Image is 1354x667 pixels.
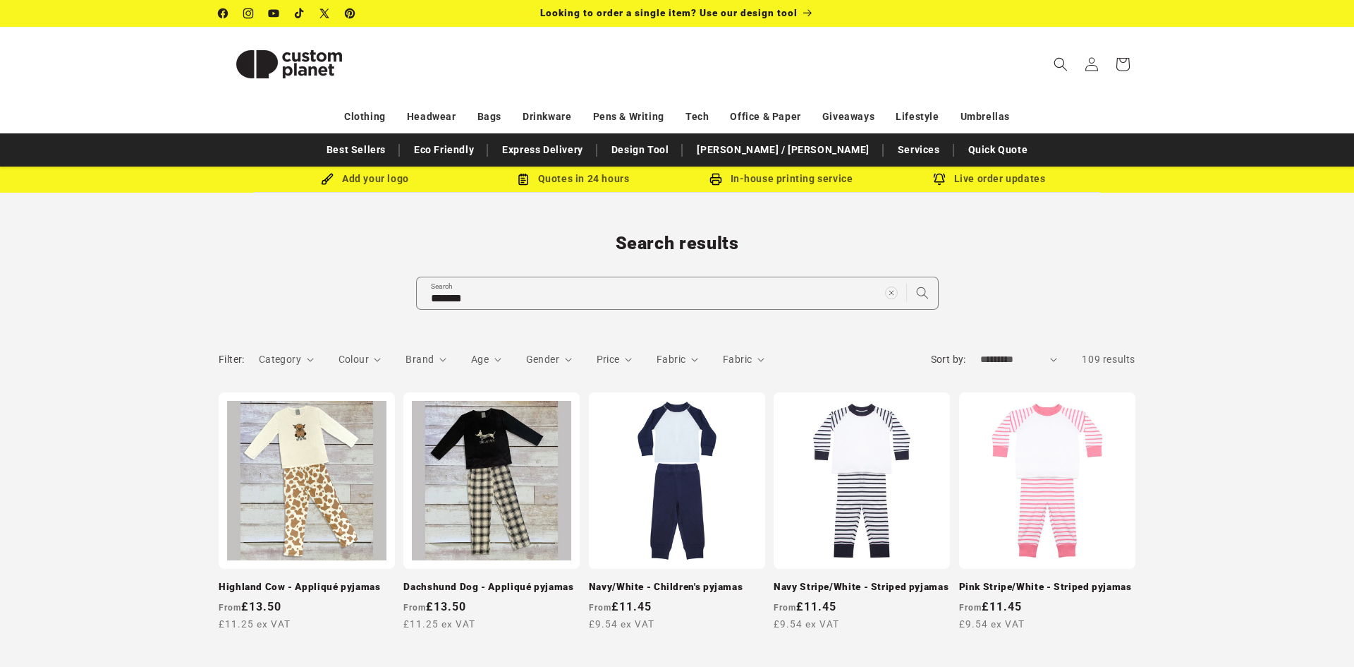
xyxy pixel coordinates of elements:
span: Fabric [657,354,685,365]
summary: Brand (0 selected) [405,352,446,367]
a: Tech [685,104,709,129]
span: Looking to order a single item? Use our design tool [540,7,798,18]
a: Headwear [407,104,456,129]
button: Clear search term [876,277,907,308]
div: Add your logo [261,170,469,188]
a: Eco Friendly [407,138,481,162]
img: Order updates [933,173,946,186]
a: Pens & Writing [593,104,664,129]
img: Brush Icon [321,173,334,186]
a: Best Sellers [319,138,393,162]
button: Search [907,277,938,308]
a: Custom Planet [214,27,365,101]
a: Bags [477,104,501,129]
summary: Price [597,352,633,367]
h2: Filter: [219,352,245,367]
span: Colour [338,354,369,365]
span: Price [597,354,620,365]
a: Navy Stripe/White - Striped pyjamas [774,581,950,594]
summary: Colour (0 selected) [338,352,382,367]
a: Drinkware [523,104,571,129]
span: 109 results [1082,354,1135,365]
a: Dachshund Dog - Appliqué pyjamas [403,581,580,594]
a: Quick Quote [961,138,1035,162]
div: Live order updates [885,170,1093,188]
summary: Category (0 selected) [259,352,314,367]
a: Navy/White - Children's pyjamas [589,581,765,594]
div: In-house printing service [677,170,885,188]
span: Fabric [723,354,752,365]
a: Umbrellas [960,104,1010,129]
span: Category [259,354,301,365]
a: Design Tool [604,138,676,162]
a: Lifestyle [896,104,939,129]
summary: Age (0 selected) [471,352,501,367]
img: In-house printing [709,173,722,186]
div: Quotes in 24 hours [469,170,677,188]
a: Giveaways [822,104,874,129]
img: Custom Planet [219,32,360,96]
span: Brand [405,354,434,365]
summary: Fabric (0 selected) [657,352,698,367]
span: Age [471,354,489,365]
a: Services [891,138,947,162]
span: Gender [526,354,559,365]
a: Highland Cow - Appliqué pyjamas [219,581,395,594]
a: Pink Stripe/White - Striped pyjamas [959,581,1135,594]
label: Sort by: [931,354,966,365]
h1: Search results [219,232,1135,255]
a: Clothing [344,104,386,129]
a: [PERSON_NAME] / [PERSON_NAME] [690,138,876,162]
summary: Search [1045,49,1076,80]
a: Express Delivery [495,138,590,162]
summary: Gender (0 selected) [526,352,572,367]
a: Office & Paper [730,104,800,129]
img: Order Updates Icon [517,173,530,186]
summary: Fabric (0 selected) [723,352,764,367]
